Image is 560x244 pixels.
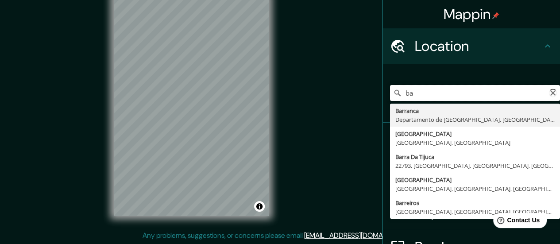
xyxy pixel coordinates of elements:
[492,12,499,19] img: pin-icon.png
[383,194,560,229] div: Layout
[383,28,560,64] div: Location
[395,115,555,124] div: Departamento de [GEOGRAPHIC_DATA], [GEOGRAPHIC_DATA]
[395,207,555,216] div: [GEOGRAPHIC_DATA], [GEOGRAPHIC_DATA], [GEOGRAPHIC_DATA]
[304,231,413,240] a: [EMAIL_ADDRESS][DOMAIN_NAME]
[395,198,555,207] div: Barreiros
[395,106,555,115] div: Barranca
[395,152,555,161] div: Barra Da Tijuca
[415,37,542,55] h4: Location
[415,203,542,221] h4: Layout
[444,5,500,23] h4: Mappin
[383,159,560,194] div: Style
[390,85,560,101] input: Pick your city or area
[481,209,550,234] iframe: Help widget launcher
[143,230,415,241] p: Any problems, suggestions, or concerns please email .
[254,201,265,212] button: Toggle attribution
[395,138,555,147] div: [GEOGRAPHIC_DATA], [GEOGRAPHIC_DATA]
[395,129,555,138] div: [GEOGRAPHIC_DATA]
[383,123,560,159] div: Pins
[395,184,555,193] div: [GEOGRAPHIC_DATA], [GEOGRAPHIC_DATA], [GEOGRAPHIC_DATA]
[395,175,555,184] div: [GEOGRAPHIC_DATA]
[395,161,555,170] div: 22793, [GEOGRAPHIC_DATA], [GEOGRAPHIC_DATA], [GEOGRAPHIC_DATA]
